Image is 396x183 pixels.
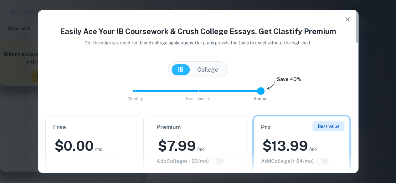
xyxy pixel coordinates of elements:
h4: Easily Ace Your IB Coursework & Crush College Essays. Get Clastify Premium [45,26,351,37]
span: /mo [309,146,317,153]
h6: Save 40% [277,76,301,86]
p: Get the edge you need for IB and college applications. Our plans provide the tools to excel witho... [76,39,320,46]
span: Semi-Annual [186,96,210,101]
button: IB [172,64,190,75]
img: subscription-arrow.svg [267,79,275,90]
h2: $ 7.99 [158,137,196,155]
span: Monthly [128,96,143,101]
h2: $ 13.99 [262,137,308,155]
h6: Pro [261,123,342,132]
p: Best Value [317,123,339,130]
button: College [191,64,224,75]
span: /mo [95,146,102,153]
span: Annual [254,96,268,101]
h2: $ 0.00 [54,137,94,155]
h6: Premium [157,123,239,132]
h6: Free [53,123,136,132]
span: /mo [197,146,205,153]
